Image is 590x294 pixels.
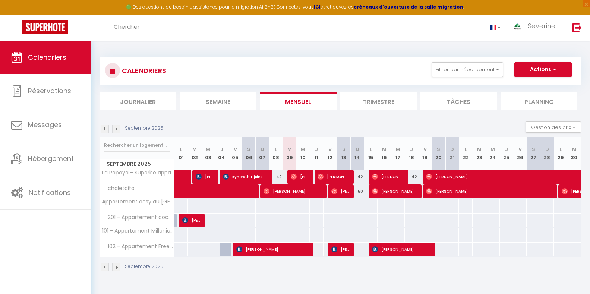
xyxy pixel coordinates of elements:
th: 01 [174,137,188,170]
span: 102 - Appartement Freedom [101,243,176,251]
abbr: V [518,146,522,153]
abbr: M [192,146,197,153]
a: ... Severine [506,15,565,41]
span: [PERSON_NAME] [318,170,349,184]
abbr: S [247,146,250,153]
span: [PERSON_NAME] [331,242,349,256]
span: 101 - Appartement Millenium [101,228,176,234]
abbr: V [234,146,237,153]
th: 19 [418,137,432,170]
abbr: J [220,146,223,153]
span: [PERSON_NAME] [426,184,551,198]
abbr: D [450,146,454,153]
span: [PERSON_NAME] [196,170,214,184]
abbr: S [342,146,346,153]
abbr: D [261,146,264,153]
button: Filtrer par hébergement [432,62,503,77]
span: Severine [528,21,555,31]
button: Actions [514,62,572,77]
th: 25 [500,137,513,170]
th: 16 [378,137,391,170]
th: 14 [350,137,364,170]
button: Gestion des prix [526,121,581,133]
th: 10 [296,137,310,170]
th: 24 [486,137,499,170]
span: La Papaya - Superbe appartement plein centre [101,170,176,176]
th: 15 [364,137,378,170]
div: 42 [350,170,364,184]
span: chaletcito [101,184,136,193]
th: 13 [337,137,350,170]
th: 04 [215,137,228,170]
abbr: D [545,146,549,153]
span: [PERSON_NAME] [291,170,309,184]
abbr: M [477,146,482,153]
a: créneaux d'ouverture de la salle migration [354,4,463,10]
a: ICI [314,4,321,10]
th: 21 [445,137,459,170]
img: ... [512,21,523,31]
abbr: J [315,146,318,153]
th: 22 [459,137,472,170]
span: [PERSON_NAME] [372,170,403,184]
th: 11 [310,137,323,170]
th: 18 [405,137,418,170]
li: Planning [501,92,577,110]
button: Ouvrir le widget de chat LiveChat [6,3,28,25]
li: Tâches [420,92,497,110]
th: 09 [283,137,296,170]
th: 28 [540,137,554,170]
th: 30 [567,137,581,170]
th: 12 [324,137,337,170]
span: [PERSON_NAME] [331,184,349,198]
span: 201 - Appartement cocoon [101,214,176,222]
span: [PERSON_NAME] [236,242,308,256]
th: 27 [527,137,540,170]
div: 42 [405,170,418,184]
abbr: S [437,146,440,153]
abbr: J [410,146,413,153]
a: Chercher [108,15,145,41]
li: Mensuel [260,92,337,110]
abbr: M [206,146,210,153]
p: Septembre 2025 [125,125,163,132]
span: Kynereth Eijsink [223,170,268,184]
span: Hébergement [28,154,74,163]
th: 02 [188,137,201,170]
span: Réservations [28,86,71,95]
img: logout [572,23,582,32]
input: Rechercher un logement... [104,139,170,152]
abbr: L [370,146,372,153]
li: Semaine [180,92,256,110]
th: 03 [201,137,215,170]
th: 23 [473,137,486,170]
span: [PERSON_NAME] [372,184,417,198]
abbr: M [396,146,400,153]
abbr: M [301,146,305,153]
span: [PERSON_NAME] [264,184,322,198]
span: [PERSON_NAME] [182,213,200,227]
abbr: D [356,146,359,153]
th: 20 [432,137,445,170]
abbr: M [287,146,292,153]
th: 17 [391,137,405,170]
abbr: L [275,146,277,153]
th: 26 [513,137,527,170]
span: Calendriers [28,53,66,62]
p: Septembre 2025 [125,263,163,270]
abbr: J [505,146,508,153]
abbr: V [423,146,427,153]
th: 06 [242,137,255,170]
div: 150 [350,184,364,198]
abbr: M [382,146,387,153]
span: Chercher [114,23,139,31]
th: 07 [256,137,269,170]
abbr: L [559,146,562,153]
h3: CALENDRIERS [120,62,166,79]
th: 05 [228,137,242,170]
abbr: V [328,146,332,153]
span: Messages [28,120,62,129]
abbr: L [180,146,182,153]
